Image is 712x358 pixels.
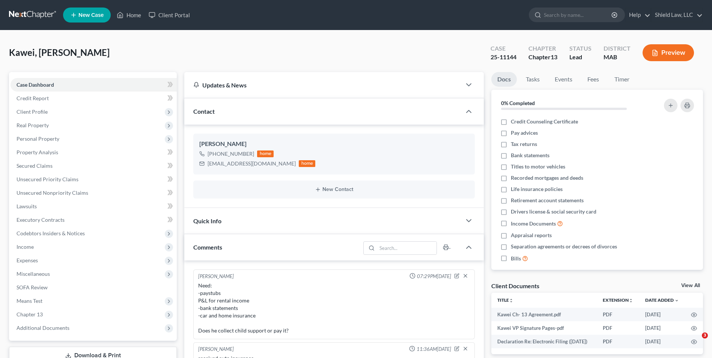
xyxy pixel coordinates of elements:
div: Client Documents [491,282,539,290]
span: Means Test [17,298,42,304]
span: Appraisal reports [511,232,552,239]
div: Chapter [528,44,557,53]
a: Property Analysis [11,146,177,159]
span: Bills [511,255,521,262]
button: Preview [643,44,694,61]
span: Personal Property [17,135,59,142]
div: 25-11144 [491,53,516,62]
i: unfold_more [509,298,513,303]
div: home [299,160,315,167]
span: Client Profile [17,108,48,115]
a: Home [113,8,145,22]
span: Miscellaneous [17,271,50,277]
td: Kawei Ch- 13 Agreement.pdf [491,308,597,321]
span: 3 [702,332,708,338]
span: Bank statements [511,152,549,159]
a: SOFA Review [11,281,177,294]
span: Case Dashboard [17,81,54,88]
div: [PERSON_NAME] [198,273,234,280]
a: Tasks [520,72,546,87]
button: New Contact [199,187,469,193]
a: Secured Claims [11,159,177,173]
input: Search... [377,242,437,254]
div: Status [569,44,592,53]
a: Date Added expand_more [645,297,679,303]
span: Life insurance policies [511,185,563,193]
span: Additional Documents [17,325,69,331]
a: Credit Report [11,92,177,105]
a: Extensionunfold_more [603,297,633,303]
a: Docs [491,72,517,87]
span: Comments [193,244,222,251]
a: Timer [608,72,635,87]
td: [DATE] [639,308,685,321]
span: SOFA Review [17,284,48,290]
span: Income [17,244,34,250]
td: [DATE] [639,321,685,335]
div: Updates & News [193,81,452,89]
a: Case Dashboard [11,78,177,92]
i: unfold_more [629,298,633,303]
span: Unsecured Priority Claims [17,176,78,182]
td: [DATE] [639,335,685,348]
a: Shield Law, LLC [651,8,703,22]
span: Credit Counseling Certificate [511,118,578,125]
span: Lawsuits [17,203,37,209]
span: Drivers license & social security card [511,208,596,215]
td: PDF [597,335,639,348]
span: Expenses [17,257,38,263]
span: Quick Info [193,217,221,224]
span: 07:29PM[DATE] [417,273,451,280]
span: Recorded mortgages and deeds [511,174,583,182]
div: Need: -paystubs P&L for rental income -bank statements -car and home insurance Does he collect ch... [198,282,470,334]
a: Fees [581,72,605,87]
span: 11:36AM[DATE] [417,346,451,353]
span: Codebtors Insiders & Notices [17,230,85,236]
div: [EMAIL_ADDRESS][DOMAIN_NAME] [208,160,296,167]
a: Help [625,8,650,22]
a: Client Portal [145,8,194,22]
td: PDF [597,308,639,321]
a: Executory Contracts [11,213,177,227]
a: Lawsuits [11,200,177,213]
span: Contact [193,108,215,115]
div: MAB [604,53,631,62]
td: PDF [597,321,639,335]
iframe: Intercom live chat [686,332,704,350]
i: expand_more [674,298,679,303]
span: Real Property [17,122,49,128]
div: District [604,44,631,53]
a: View All [681,283,700,288]
div: Chapter [528,53,557,62]
span: Property Analysis [17,149,58,155]
div: home [257,150,274,157]
span: Tax returns [511,140,537,148]
a: Unsecured Priority Claims [11,173,177,186]
span: New Case [78,12,104,18]
a: Unsecured Nonpriority Claims [11,186,177,200]
a: Titleunfold_more [497,297,513,303]
div: [PERSON_NAME] [199,140,469,149]
span: Pay advices [511,129,538,137]
input: Search by name... [544,8,613,22]
span: Kawei, [PERSON_NAME] [9,47,110,58]
div: Case [491,44,516,53]
a: Events [549,72,578,87]
span: Separation agreements or decrees of divorces [511,243,617,250]
div: Lead [569,53,592,62]
span: Unsecured Nonpriority Claims [17,190,88,196]
div: [PERSON_NAME] [198,346,234,353]
span: Income Documents [511,220,556,227]
td: Kawei VP Signature Pages-pdf [491,321,597,335]
td: Declaration Re: Electronic Filing ([DATE]) [491,335,597,348]
span: Executory Contracts [17,217,65,223]
div: [PHONE_NUMBER] [208,150,254,158]
span: Titles to motor vehicles [511,163,565,170]
span: Credit Report [17,95,49,101]
span: 13 [551,53,557,60]
strong: 0% Completed [501,100,535,106]
span: Secured Claims [17,162,53,169]
span: Chapter 13 [17,311,43,317]
span: Retirement account statements [511,197,584,204]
